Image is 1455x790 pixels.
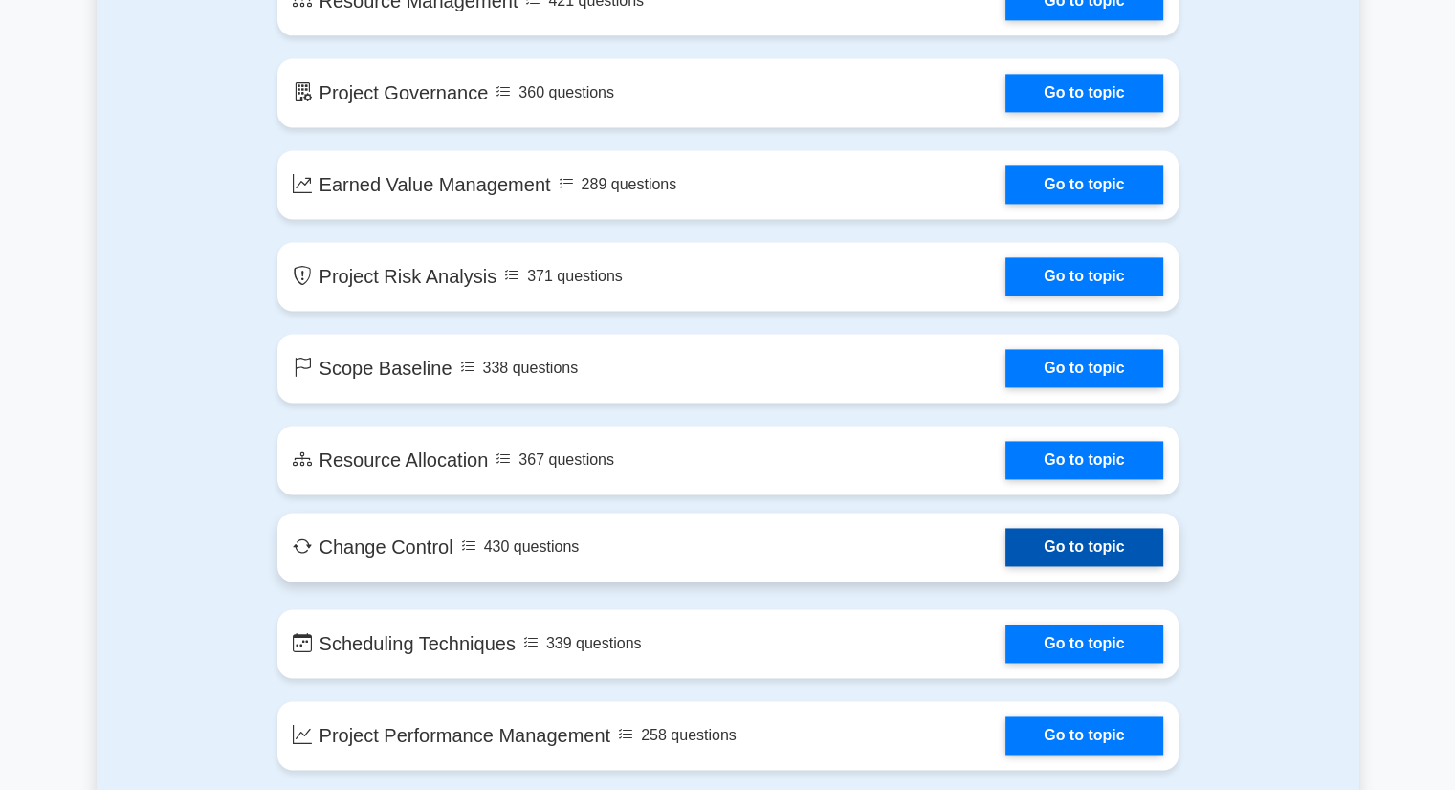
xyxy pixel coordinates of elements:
[1005,165,1162,204] a: Go to topic
[1005,74,1162,112] a: Go to topic
[1005,349,1162,387] a: Go to topic
[1005,716,1162,755] a: Go to topic
[1005,625,1162,663] a: Go to topic
[1005,257,1162,296] a: Go to topic
[1005,441,1162,479] a: Go to topic
[1005,528,1162,566] a: Go to topic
